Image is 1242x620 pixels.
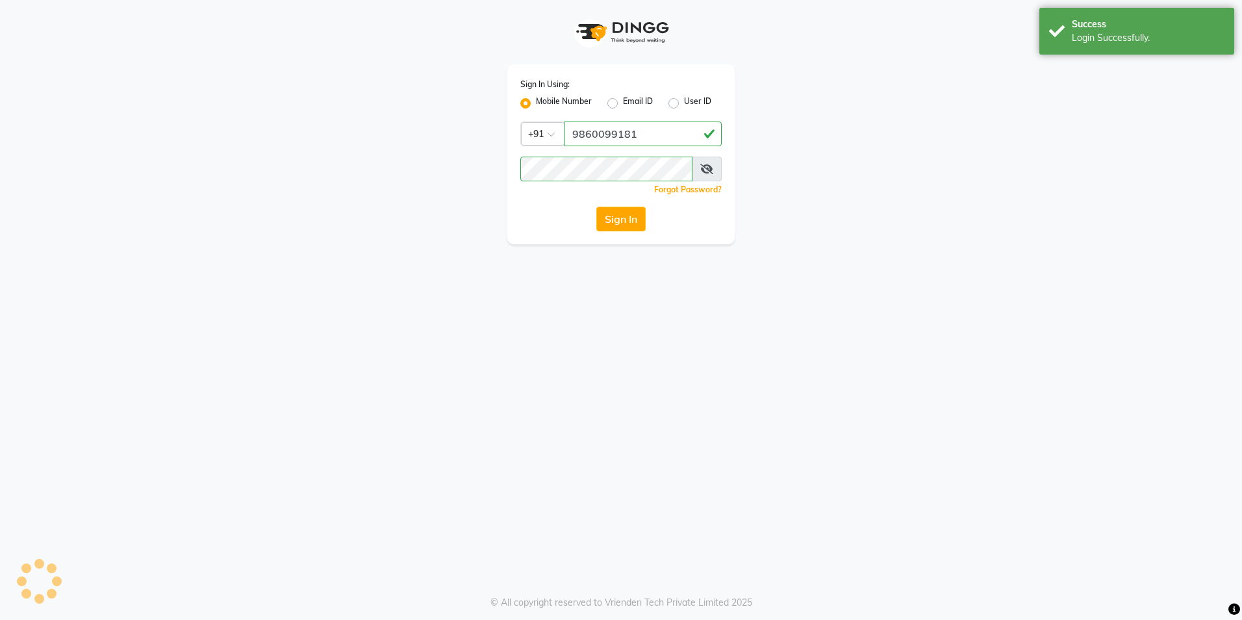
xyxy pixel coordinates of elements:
div: Login Successfully. [1072,31,1224,45]
label: Mobile Number [536,96,592,111]
input: Username [564,122,722,146]
a: Forgot Password? [654,185,722,194]
label: Sign In Using: [520,79,570,90]
input: Username [520,157,692,181]
img: logo1.svg [569,13,673,51]
div: Success [1072,18,1224,31]
label: Email ID [623,96,653,111]
button: Sign In [596,207,646,231]
label: User ID [684,96,711,111]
